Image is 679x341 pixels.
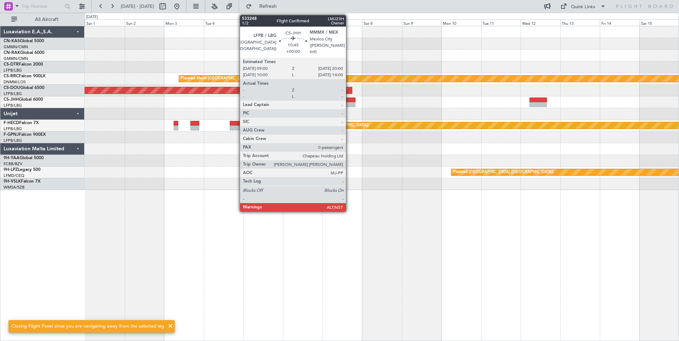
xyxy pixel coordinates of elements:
div: Sat 1 [85,19,125,26]
div: Wed 12 [521,19,560,26]
div: Sun 2 [125,19,164,26]
span: CS-JHH [4,97,19,102]
a: 9H-YAAGlobal 5000 [4,156,44,160]
a: 9H-VSLKFalcon 7X [4,179,40,184]
span: 9H-LPZ [4,168,18,172]
span: 9H-YAA [4,156,20,160]
div: Sat 8 [362,19,402,26]
div: Quick Links [571,4,595,11]
a: LFPB/LBG [4,126,22,132]
button: All Aircraft [8,14,77,25]
div: Tue 11 [481,19,521,26]
input: Trip Number [22,1,63,12]
span: CS-RRC [4,74,19,78]
a: CS-DTRFalcon 2000 [4,62,43,67]
a: GMMN/CMN [4,44,28,50]
div: Wed 5 [243,19,283,26]
span: CN-RAK [4,51,20,55]
span: 9H-VSLK [4,179,21,184]
a: GMMN/CMN [4,56,28,61]
span: F-GPNJ [4,133,19,137]
div: Sun 9 [402,19,442,26]
a: CN-RAKGlobal 6000 [4,51,44,55]
span: All Aircraft [18,17,75,22]
span: Refresh [253,4,283,9]
a: DNMM/LOS [4,79,26,85]
div: Fri 7 [322,19,362,26]
span: CS-DTR [4,62,19,67]
a: FCBB/BZV [4,161,22,167]
div: Thu 6 [283,19,323,26]
a: F-GPNJFalcon 900EX [4,133,46,137]
a: F-HECDFalcon 7X [4,121,39,125]
span: F-HECD [4,121,19,125]
a: WMSA/SZB [4,185,25,190]
div: Mon 10 [441,19,481,26]
span: [DATE] - [DATE] [121,3,154,10]
a: CN-KASGlobal 5000 [4,39,44,43]
div: Planned Maint [GEOGRAPHIC_DATA] ([GEOGRAPHIC_DATA]) [181,73,293,84]
div: Fri 14 [600,19,640,26]
button: Quick Links [557,1,609,12]
div: Closing Flight Panel since you are navigating away from the selected leg [11,323,164,330]
div: Mon 3 [164,19,204,26]
a: LFPB/LBG [4,68,22,73]
a: LFPB/LBG [4,138,22,143]
a: CS-JHHGlobal 6000 [4,97,43,102]
a: CS-RRCFalcon 900LX [4,74,45,78]
div: Thu 13 [560,19,600,26]
button: Refresh [243,1,285,12]
a: 9H-LPZLegacy 500 [4,168,40,172]
div: Planned [GEOGRAPHIC_DATA] ([GEOGRAPHIC_DATA]) [453,167,554,178]
a: CS-DOUGlobal 6500 [4,86,44,90]
div: [DATE] [86,14,98,20]
div: Planned Maint [GEOGRAPHIC_DATA] ([GEOGRAPHIC_DATA]) [257,120,369,131]
span: CS-DOU [4,86,20,90]
a: LFPB/LBG [4,103,22,108]
span: CN-KAS [4,39,20,43]
div: Tue 4 [204,19,244,26]
a: LFMD/CEQ [4,173,24,178]
a: LFPB/LBG [4,91,22,96]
